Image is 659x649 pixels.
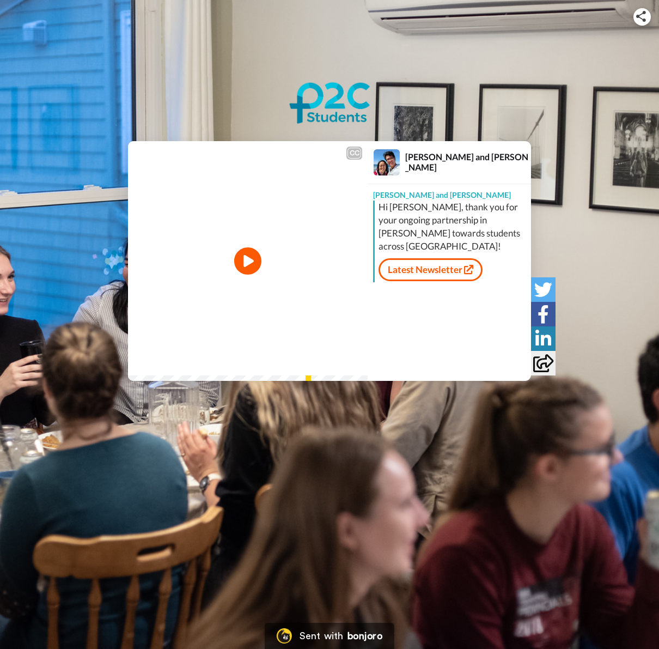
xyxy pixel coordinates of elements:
[379,258,483,281] a: Latest Newsletter
[379,201,528,253] div: Hi [PERSON_NAME], thank you for your ongoing partnership in [PERSON_NAME] towards students across...
[347,148,361,159] div: CC
[288,81,370,125] img: logo
[368,184,531,201] div: [PERSON_NAME] and [PERSON_NAME]
[636,11,646,22] img: ic_share.svg
[157,354,161,367] span: /
[374,149,400,175] img: Profile Image
[136,354,155,367] span: 0:00
[405,151,530,172] div: [PERSON_NAME] and [PERSON_NAME]
[163,354,182,367] span: 1:06
[347,355,358,366] img: Full screen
